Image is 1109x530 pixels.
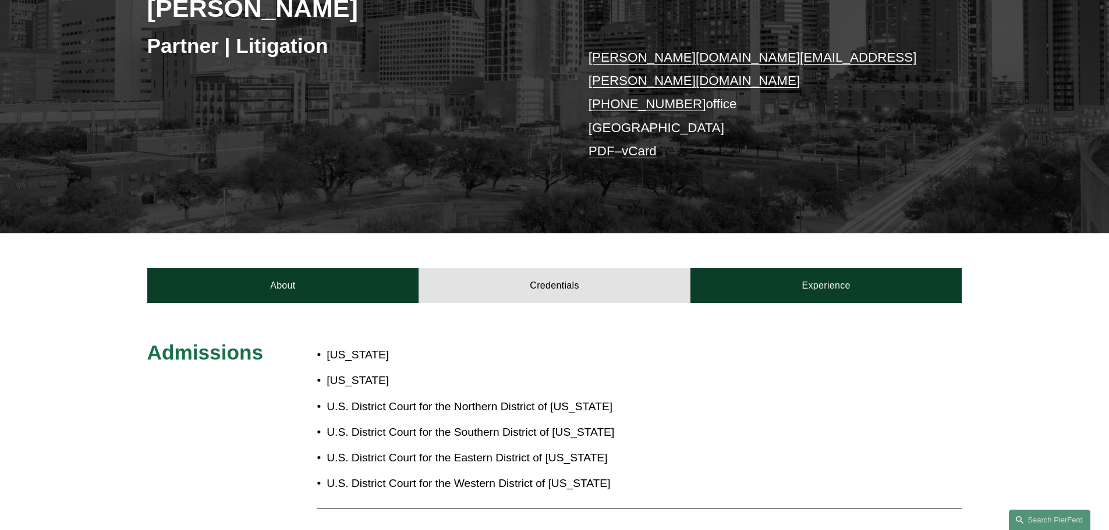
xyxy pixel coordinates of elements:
a: [PERSON_NAME][DOMAIN_NAME][EMAIL_ADDRESS][PERSON_NAME][DOMAIN_NAME] [589,50,917,88]
a: Search this site [1009,510,1090,530]
span: Admissions [147,341,263,364]
p: [US_STATE] [327,371,622,391]
p: [US_STATE] [327,345,622,365]
p: office [GEOGRAPHIC_DATA] – [589,46,928,163]
p: U.S. District Court for the Southern District of [US_STATE] [327,422,622,443]
h3: Partner | Litigation [147,33,555,59]
p: U.S. District Court for the Northern District of [US_STATE] [327,397,622,417]
a: vCard [622,144,657,158]
a: [PHONE_NUMBER] [589,97,706,111]
p: U.S. District Court for the Western District of [US_STATE] [327,474,622,494]
a: PDF [589,144,615,158]
a: About [147,268,419,303]
a: Experience [690,268,962,303]
p: U.S. District Court for the Eastern District of [US_STATE] [327,448,622,468]
a: Credentials [419,268,690,303]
